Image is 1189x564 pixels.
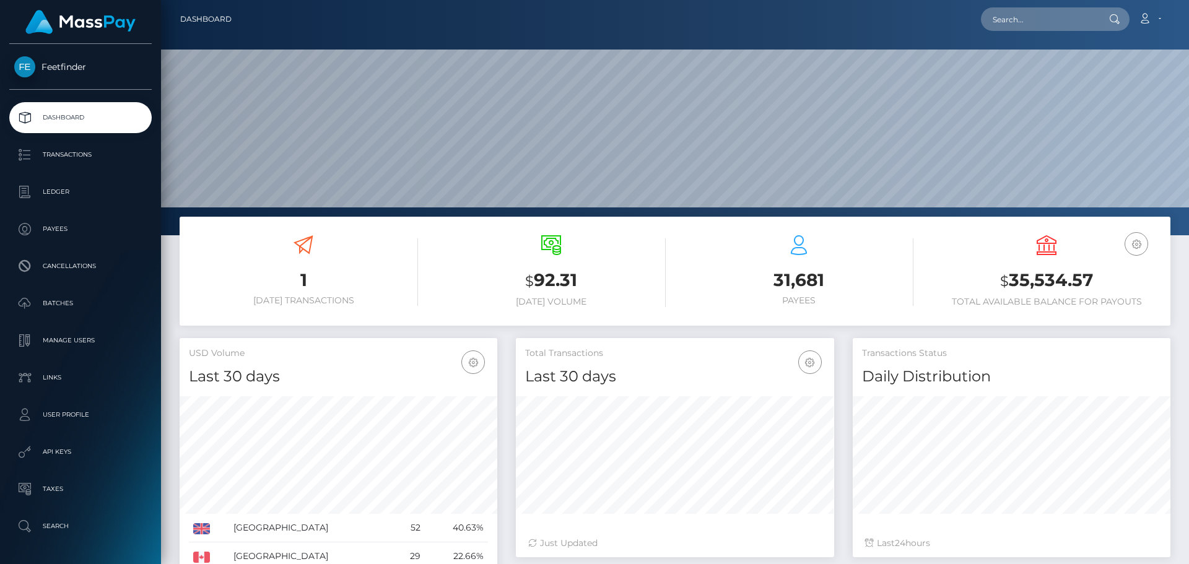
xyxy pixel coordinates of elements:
span: Feetfinder [9,61,152,72]
a: API Keys [9,436,152,467]
a: Cancellations [9,251,152,282]
a: Payees [9,214,152,245]
h5: Transactions Status [862,347,1161,360]
small: $ [525,272,534,290]
p: Ledger [14,183,147,201]
p: Search [14,517,147,536]
a: Manage Users [9,325,152,356]
h4: Daily Distribution [862,366,1161,388]
p: Payees [14,220,147,238]
img: MassPay Logo [25,10,136,34]
a: Dashboard [9,102,152,133]
h6: [DATE] Transactions [189,295,418,306]
td: 40.63% [425,514,488,542]
h6: Total Available Balance for Payouts [932,297,1161,307]
p: API Keys [14,443,147,461]
p: Cancellations [14,257,147,275]
p: Dashboard [14,108,147,127]
p: Links [14,368,147,387]
h5: Total Transactions [525,347,824,360]
h4: Last 30 days [189,366,488,388]
a: Links [9,362,152,393]
h5: USD Volume [189,347,488,360]
p: Manage Users [14,331,147,350]
h3: 31,681 [684,268,913,292]
h3: 1 [189,268,418,292]
a: Batches [9,288,152,319]
td: 52 [394,514,425,542]
a: User Profile [9,399,152,430]
h3: 35,534.57 [932,268,1161,293]
div: Just Updated [528,537,821,550]
img: CA.png [193,552,210,563]
div: Last hours [865,537,1158,550]
img: Feetfinder [14,56,35,77]
small: $ [1000,272,1009,290]
h4: Last 30 days [525,366,824,388]
h6: Payees [684,295,913,306]
p: Transactions [14,145,147,164]
p: Taxes [14,480,147,498]
td: [GEOGRAPHIC_DATA] [229,514,394,542]
h3: 92.31 [437,268,666,293]
p: Batches [14,294,147,313]
a: Taxes [9,474,152,505]
img: GB.png [193,523,210,534]
p: User Profile [14,406,147,424]
input: Search... [981,7,1097,31]
a: Dashboard [180,6,232,32]
a: Search [9,511,152,542]
a: Ledger [9,176,152,207]
span: 24 [895,537,905,549]
a: Transactions [9,139,152,170]
h6: [DATE] Volume [437,297,666,307]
